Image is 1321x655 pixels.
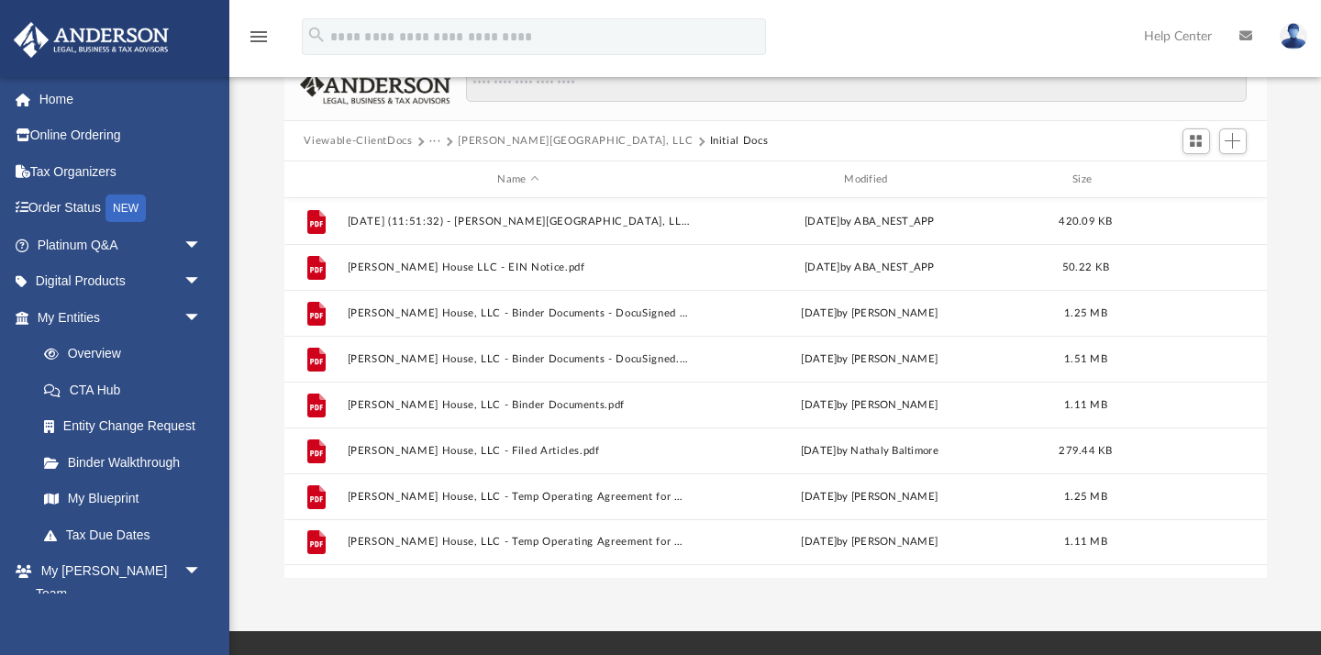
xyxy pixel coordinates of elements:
[292,172,338,188] div: id
[698,443,1041,460] div: [DATE] by Nathaly Baltimore
[710,133,769,150] button: Initial Docs
[697,172,1040,188] div: Modified
[105,194,146,222] div: NEW
[26,481,220,517] a: My Blueprint
[13,263,229,300] a: Digital Productsarrow_drop_down
[284,198,1267,579] div: grid
[1280,23,1307,50] img: User Pic
[347,307,690,319] button: [PERSON_NAME] House, LLC - Binder Documents - DocuSigned (1).pdf
[698,214,1041,230] div: [DATE] by ABA_NEST_APP
[458,133,693,150] button: [PERSON_NAME][GEOGRAPHIC_DATA], LLC
[1182,128,1210,154] button: Switch to Grid View
[466,68,1246,103] input: Search files and folders
[8,22,174,58] img: Anderson Advisors Platinum Portal
[304,133,412,150] button: Viewable-ClientDocs
[306,25,327,45] i: search
[698,351,1041,368] div: [DATE] by [PERSON_NAME]
[13,227,229,263] a: Platinum Q&Aarrow_drop_down
[183,553,220,591] span: arrow_drop_down
[698,489,1041,505] div: [DATE] by [PERSON_NAME]
[1064,308,1107,318] span: 1.25 MB
[13,299,229,336] a: My Entitiesarrow_drop_down
[13,117,229,154] a: Online Ordering
[1130,172,1259,188] div: id
[26,408,229,445] a: Entity Change Request
[183,263,220,301] span: arrow_drop_down
[1064,400,1107,410] span: 1.11 MB
[1219,128,1247,154] button: Add
[347,399,690,411] button: [PERSON_NAME] House, LLC - Binder Documents.pdf
[248,35,270,48] a: menu
[698,397,1041,414] div: [DATE] by [PERSON_NAME]
[346,172,689,188] div: Name
[1064,354,1107,364] span: 1.51 MB
[26,444,229,481] a: Binder Walkthrough
[248,26,270,48] i: menu
[26,336,229,372] a: Overview
[429,133,441,150] button: ···
[1059,446,1112,456] span: 279.44 KB
[13,190,229,228] a: Order StatusNEW
[347,261,690,273] button: [PERSON_NAME] House LLC - EIN Notice.pdf
[347,445,690,457] button: [PERSON_NAME] House, LLC - Filed Articles.pdf
[26,372,229,408] a: CTA Hub
[1064,537,1107,547] span: 1.11 MB
[347,216,690,228] button: [DATE] (11:51:32) - [PERSON_NAME][GEOGRAPHIC_DATA], LLC - EIN Letter from IRS.pdf
[1061,262,1108,272] span: 50.22 KB
[1059,216,1112,227] span: 420.09 KB
[26,516,229,553] a: Tax Due Dates
[183,299,220,337] span: arrow_drop_down
[13,81,229,117] a: Home
[1064,492,1107,502] span: 1.25 MB
[347,353,690,365] button: [PERSON_NAME] House, LLC - Binder Documents - DocuSigned.pdf
[347,537,690,549] button: [PERSON_NAME] House, LLC - Temp Operating Agreement for Deed.pdf
[13,153,229,190] a: Tax Organizers
[698,260,1041,276] div: [DATE] by ABA_NEST_APP
[13,553,220,612] a: My [PERSON_NAME] Teamarrow_drop_down
[698,305,1041,322] div: [DATE] by [PERSON_NAME]
[698,534,1041,550] div: [DATE] by [PERSON_NAME]
[347,491,690,503] button: [PERSON_NAME] House, LLC - Temp Operating Agreement for Deed - DocuSigned.pdf
[183,227,220,264] span: arrow_drop_down
[1049,172,1122,188] div: Size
